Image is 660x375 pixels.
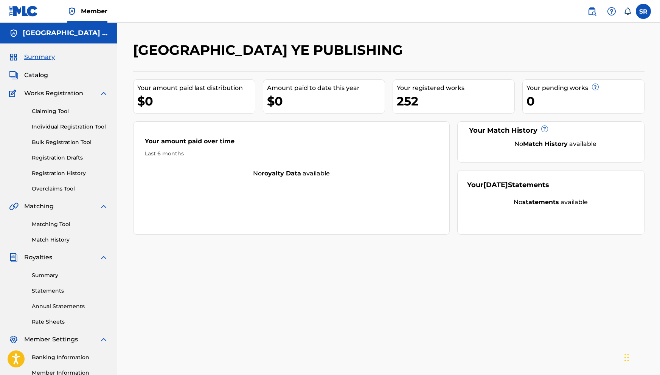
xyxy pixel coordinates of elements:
h5: SYDNEY YE PUBLISHING [23,29,108,37]
img: Top Rightsholder [67,7,76,16]
span: ? [592,84,598,90]
img: help [607,7,616,16]
strong: Match History [523,140,568,147]
a: Registration History [32,169,108,177]
span: Catalog [24,71,48,80]
img: Catalog [9,71,18,80]
strong: royalty data [262,170,301,177]
img: Matching [9,202,19,211]
div: 252 [397,93,514,110]
div: No available [134,169,450,178]
a: SummarySummary [9,53,55,62]
a: Individual Registration Tool [32,123,108,131]
span: [DATE] [483,181,508,189]
div: User Menu [636,4,651,19]
a: Matching Tool [32,220,108,228]
a: Public Search [584,4,599,19]
div: Last 6 months [145,150,438,158]
img: expand [99,335,108,344]
a: Summary [32,271,108,279]
img: Royalties [9,253,18,262]
a: Overclaims Tool [32,185,108,193]
div: Help [604,4,619,19]
a: Annual Statements [32,302,108,310]
a: Claiming Tool [32,107,108,115]
img: Works Registration [9,89,19,98]
img: expand [99,89,108,98]
strong: statements [522,198,559,206]
iframe: Chat Widget [622,339,660,375]
span: Member Settings [24,335,78,344]
span: Member [81,7,107,15]
div: Your amount paid over time [145,137,438,150]
div: Your pending works [526,84,644,93]
div: Your Match History [467,126,635,136]
span: Summary [24,53,55,62]
div: Amount paid to date this year [267,84,385,93]
div: No available [467,198,635,207]
h2: [GEOGRAPHIC_DATA] YE PUBLISHING [133,42,407,59]
div: 0 [526,93,644,110]
a: Bulk Registration Tool [32,138,108,146]
div: Your Statements [467,180,549,190]
img: expand [99,253,108,262]
div: No available [477,139,635,149]
span: Matching [24,202,54,211]
img: expand [99,202,108,211]
div: Your amount paid last distribution [137,84,255,93]
a: Statements [32,287,108,295]
a: Rate Sheets [32,318,108,326]
a: CatalogCatalog [9,71,48,80]
img: Accounts [9,29,18,38]
div: $0 [137,93,255,110]
a: Banking Information [32,353,108,361]
a: Registration Drafts [32,154,108,162]
span: ? [542,126,548,132]
div: Your registered works [397,84,514,93]
img: Summary [9,53,18,62]
div: Drag [624,346,629,369]
div: Notifications [624,8,631,15]
div: $0 [267,93,385,110]
img: MLC Logo [9,6,38,17]
span: Works Registration [24,89,83,98]
img: search [587,7,596,16]
span: Royalties [24,253,52,262]
a: Match History [32,236,108,244]
img: Member Settings [9,335,18,344]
